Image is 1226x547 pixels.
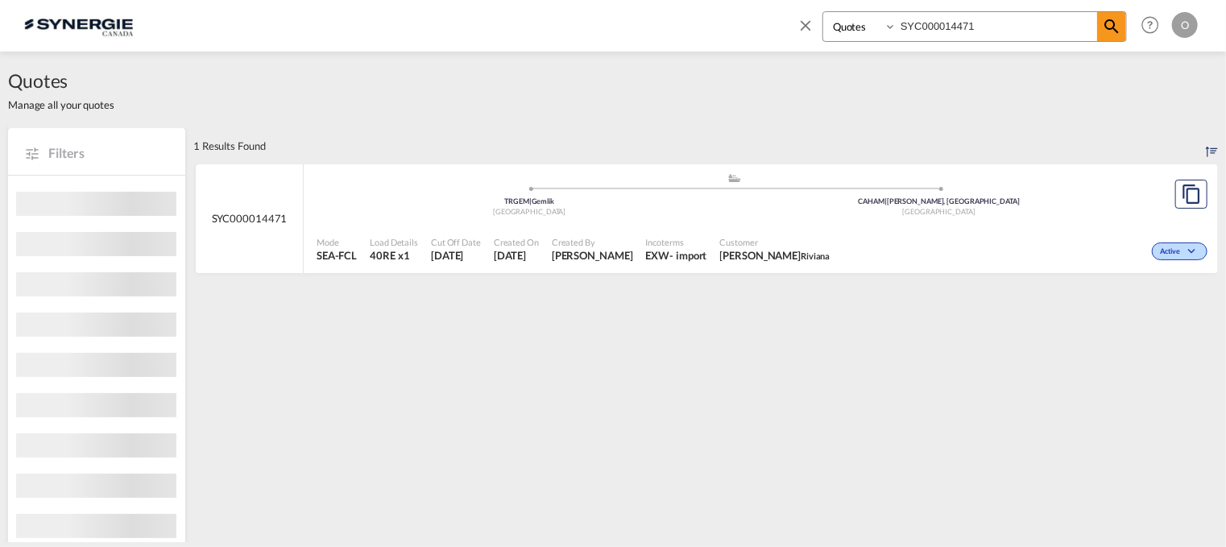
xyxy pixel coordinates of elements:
[529,197,532,205] span: |
[370,236,418,248] span: Load Details
[493,207,565,216] span: [GEOGRAPHIC_DATA]
[859,197,1020,205] span: CAHAM [PERSON_NAME], [GEOGRAPHIC_DATA]
[8,97,114,112] span: Manage all your quotes
[720,236,830,248] span: Customer
[720,248,830,263] span: Yassine Cherkaoui Riviana
[48,144,169,162] span: Filters
[1161,247,1184,258] span: Active
[504,197,554,205] span: TRGEM Gemlik
[494,236,539,248] span: Created On
[797,16,814,34] md-icon: icon-close
[8,68,114,93] span: Quotes
[1172,12,1198,38] div: O
[797,11,822,50] span: icon-close
[431,236,481,248] span: Cut Off Date
[494,248,539,263] span: 3 Sep 2025
[1137,11,1164,39] span: Help
[431,248,481,263] span: 3 Sep 2025
[646,248,707,263] div: EXW import
[897,12,1097,40] input: Enter Quotation Number
[1184,247,1203,256] md-icon: icon-chevron-down
[884,197,887,205] span: |
[669,248,706,263] div: - import
[1206,128,1218,164] div: Sort by: Created On
[552,236,633,248] span: Created By
[1097,12,1126,41] span: icon-magnify
[552,248,633,263] span: Karen Mercier
[317,236,357,248] span: Mode
[646,236,707,248] span: Incoterms
[212,211,288,226] span: SYC000014471
[646,248,670,263] div: EXW
[1137,11,1172,40] div: Help
[370,248,418,263] span: 40RE x 1
[725,174,744,182] md-icon: assets/icons/custom/ship-fill.svg
[1102,17,1121,36] md-icon: icon-magnify
[1175,180,1207,209] button: Copy Quote
[903,207,975,216] span: [GEOGRAPHIC_DATA]
[1182,184,1201,204] md-icon: assets/icons/custom/copyQuote.svg
[24,7,133,44] img: 1f56c880d42311ef80fc7dca854c8e59.png
[193,128,266,164] div: 1 Results Found
[1152,242,1207,260] div: Change Status Here
[801,251,830,261] span: Riviana
[317,248,357,263] span: SEA-FCL
[196,164,1218,274] div: SYC000014471 assets/icons/custom/ship-fill.svgassets/icons/custom/roll-o-plane.svgOriginGemlik Tu...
